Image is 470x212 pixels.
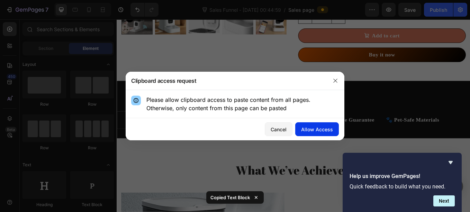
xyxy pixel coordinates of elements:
div: Allow Access [301,126,333,133]
strong: ⭐ 4.8/5 Stars [188,85,227,92]
button: Next question [433,195,455,206]
strong: Buy it now [296,38,327,45]
strong: 🐾 Pet-Safe Materials [316,115,379,122]
button: <strong>Add to cart</strong> [213,11,410,28]
button: Hide survey [446,158,455,167]
h3: Clipboard access request [131,77,196,85]
h2: Help us improve GemPages! [350,172,455,180]
strong: 🛡️ 30-Day Risk-Free Guarantee [211,115,303,122]
button: <p><strong>Buy it now</strong></p> [213,33,410,50]
strong: Add to cart [300,15,333,24]
p: Quick feedback to build what you need. [350,183,455,190]
button: Cancel [265,122,292,136]
button: Allow Access [295,122,339,136]
div: Drop element here [36,116,72,121]
div: Help us improve GemPages! [350,158,455,206]
p: Please allow clipboard access to paste content from all pages. Otherwise, only content from this ... [146,96,339,112]
h2: What We’ve Achieved [5,168,410,187]
p: Copied Text Block [210,194,250,201]
div: Cancel [271,126,287,133]
strong: 🚚 Fast Free Shipping $100+ [106,115,189,122]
